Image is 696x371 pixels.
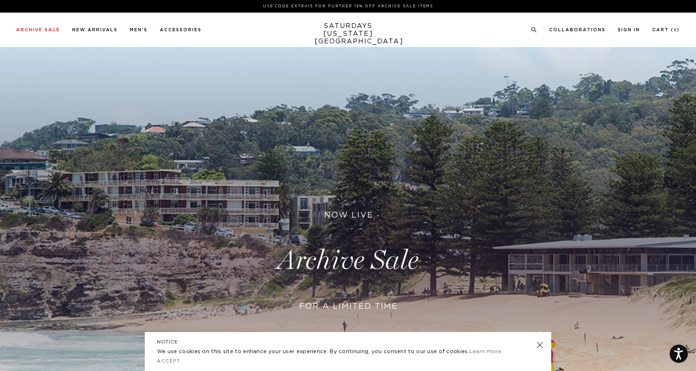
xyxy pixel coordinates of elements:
a: Men's [130,28,148,32]
a: SATURDAYS[US_STATE][GEOGRAPHIC_DATA] [315,22,382,45]
a: Cart (0) [652,28,680,32]
a: Accept [157,359,180,363]
p: We use cookies on this site to enhance your user experience. By continuing, you consent to our us... [157,348,510,356]
h5: NOTICE [157,338,539,345]
a: Learn more [469,349,501,354]
a: New Arrivals [72,28,118,32]
a: Accessories [160,28,202,32]
a: Sign In [618,28,640,32]
small: 0 [674,28,677,32]
p: Use Code EXTRA15 for Further 15% Off Archive Sale Items [19,3,677,9]
a: Archive Sale [16,28,60,32]
a: Collaborations [549,28,606,32]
